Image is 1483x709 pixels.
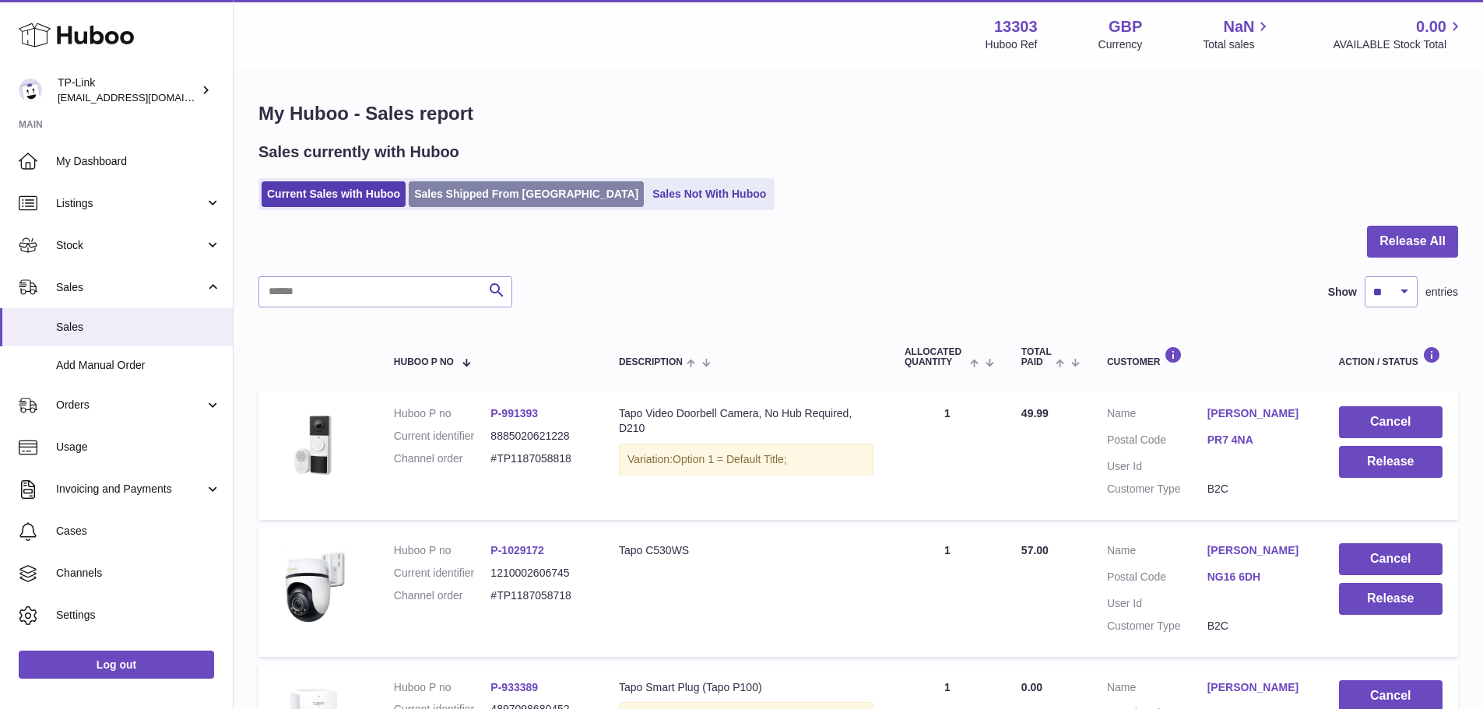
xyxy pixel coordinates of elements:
dt: Customer Type [1107,619,1207,634]
div: Customer [1107,346,1308,367]
button: Cancel [1339,406,1443,438]
div: Currency [1098,37,1143,52]
dd: #TP1187058818 [490,451,588,466]
span: entries [1425,285,1458,300]
dd: 8885020621228 [490,429,588,444]
dt: User Id [1107,596,1207,611]
div: Tapo Video Doorbell Camera, No Hub Required, D210 [619,406,873,436]
span: 0.00 [1021,681,1042,693]
dd: B2C [1207,619,1308,634]
dt: Huboo P no [394,406,491,421]
span: Stock [56,238,205,253]
a: [PERSON_NAME] [1207,543,1308,558]
button: Cancel [1339,543,1443,575]
span: 0.00 [1416,16,1446,37]
td: 1 [889,391,1006,520]
span: Sales [56,320,221,335]
a: P-991393 [490,407,538,419]
span: Settings [56,608,221,623]
span: Total paid [1021,347,1052,367]
span: 49.99 [1021,407,1049,419]
dt: Current identifier [394,429,491,444]
img: 02_large_20240605225453u.jpg [274,406,352,484]
div: Variation: [619,444,873,476]
span: Description [619,357,683,367]
a: NG16 6DH [1207,570,1308,584]
img: 133031744299961.jpg [274,543,352,628]
span: 57.00 [1021,544,1049,556]
dd: B2C [1207,482,1308,497]
a: 0.00 AVAILABLE Stock Total [1333,16,1464,52]
a: P-1029172 [490,544,544,556]
dt: User Id [1107,459,1207,474]
span: AVAILABLE Stock Total [1333,37,1464,52]
a: Current Sales with Huboo [262,181,406,207]
dt: Postal Code [1107,433,1207,451]
div: Tapo Smart Plug (Tapo P100) [619,680,873,695]
img: internalAdmin-13303@internal.huboo.com [19,79,42,102]
dt: Name [1107,680,1207,699]
span: Sales [56,280,205,295]
div: Huboo Ref [986,37,1038,52]
dt: Huboo P no [394,543,491,558]
button: Release All [1367,226,1458,258]
dt: Name [1107,543,1207,562]
span: Add Manual Order [56,358,221,373]
span: Channels [56,566,221,581]
h2: Sales currently with Huboo [258,142,459,163]
dd: 1210002606745 [490,566,588,581]
strong: 13303 [994,16,1038,37]
span: Invoicing and Payments [56,482,205,497]
span: Listings [56,196,205,211]
span: Huboo P no [394,357,454,367]
span: Usage [56,440,221,455]
a: [PERSON_NAME] [1207,680,1308,695]
span: My Dashboard [56,154,221,169]
td: 1 [889,528,1006,657]
a: NaN Total sales [1203,16,1272,52]
button: Release [1339,583,1443,615]
span: Option 1 = Default Title; [673,453,787,465]
a: Sales Shipped From [GEOGRAPHIC_DATA] [409,181,644,207]
div: Tapo C530WS [619,543,873,558]
a: Sales Not With Huboo [647,181,771,207]
span: NaN [1223,16,1254,37]
a: P-933389 [490,681,538,693]
span: Cases [56,524,221,539]
div: Action / Status [1339,346,1443,367]
a: PR7 4NA [1207,433,1308,448]
div: TP-Link [58,75,198,105]
dt: Channel order [394,588,491,603]
label: Show [1328,285,1357,300]
span: ALLOCATED Quantity [905,347,966,367]
h1: My Huboo - Sales report [258,101,1458,126]
dt: Postal Code [1107,570,1207,588]
strong: GBP [1109,16,1142,37]
dd: #TP1187058718 [490,588,588,603]
span: Total sales [1203,37,1272,52]
dt: Current identifier [394,566,491,581]
span: [EMAIL_ADDRESS][DOMAIN_NAME] [58,91,229,104]
a: [PERSON_NAME] [1207,406,1308,421]
a: Log out [19,651,214,679]
dt: Channel order [394,451,491,466]
dt: Huboo P no [394,680,491,695]
dt: Customer Type [1107,482,1207,497]
dt: Name [1107,406,1207,425]
button: Release [1339,446,1443,478]
span: Orders [56,398,205,412]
